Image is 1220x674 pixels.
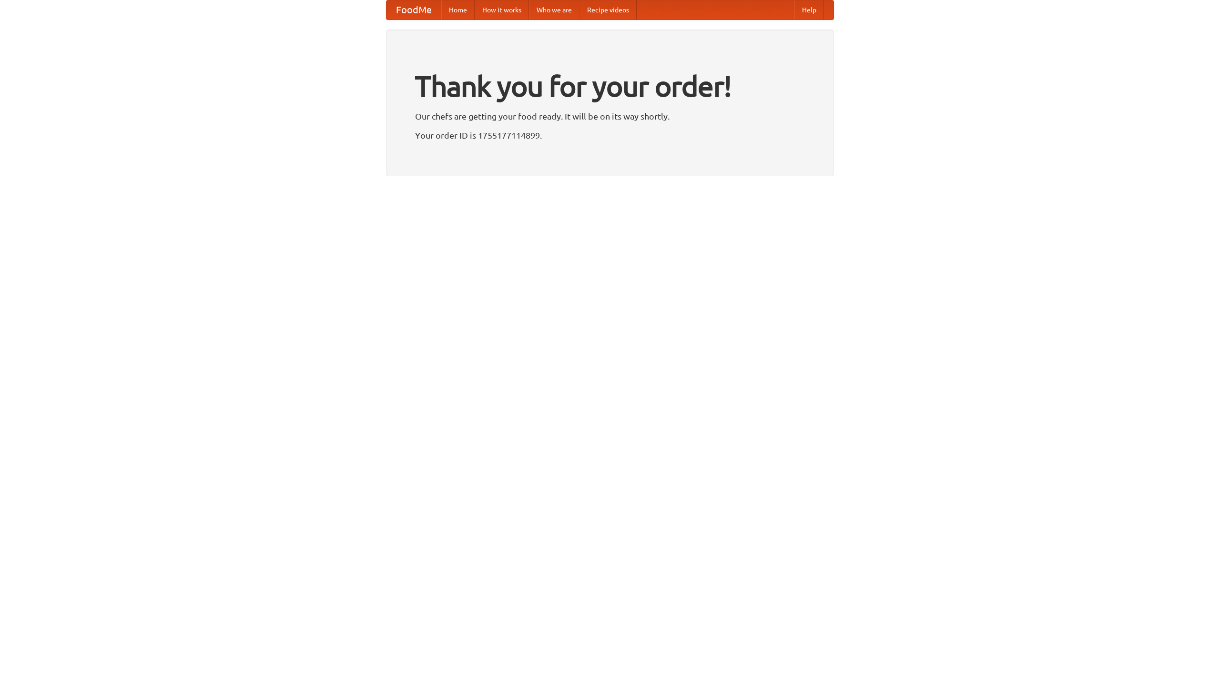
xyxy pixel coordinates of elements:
a: FoodMe [386,0,441,20]
p: Your order ID is 1755177114899. [415,128,805,142]
a: Who we are [529,0,579,20]
a: How it works [475,0,529,20]
h1: Thank you for your order! [415,63,805,109]
p: Our chefs are getting your food ready. It will be on its way shortly. [415,109,805,123]
a: Help [794,0,824,20]
a: Home [441,0,475,20]
a: Recipe videos [579,0,637,20]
